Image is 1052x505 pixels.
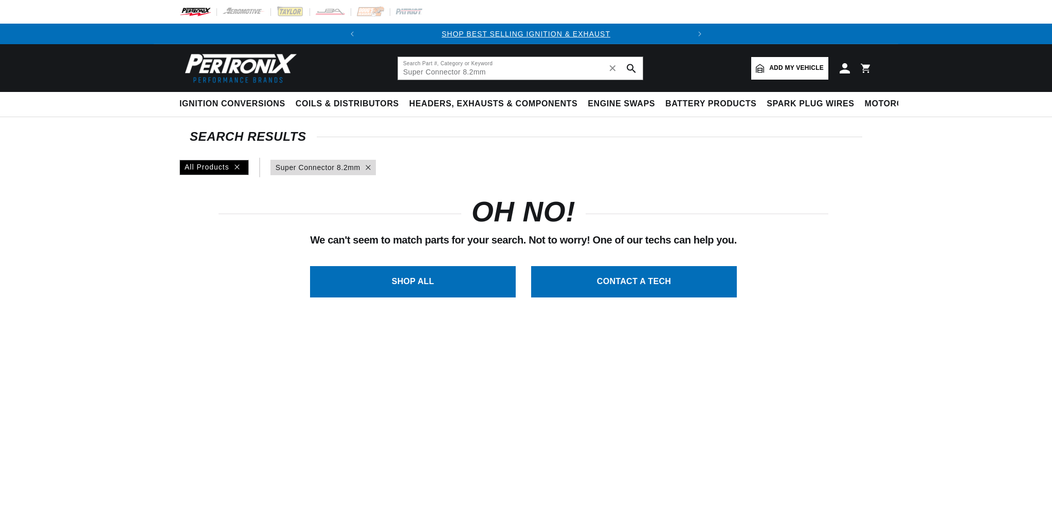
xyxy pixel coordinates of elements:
[342,24,362,44] button: Translation missing: en.sections.announcements.previous_announcement
[620,57,643,80] button: search button
[154,24,898,44] slideshow-component: Translation missing: en.sections.announcements.announcement_bar
[588,99,655,109] span: Engine Swaps
[190,132,862,142] div: SEARCH RESULTS
[690,24,710,44] button: Translation missing: en.sections.announcements.next_announcement
[665,99,756,109] span: Battery Products
[362,28,690,40] div: Announcement
[296,99,399,109] span: Coils & Distributors
[362,28,690,40] div: 1 of 2
[751,57,828,80] a: Add my vehicle
[471,200,575,224] h1: OH NO!
[761,92,859,116] summary: Spark Plug Wires
[310,266,516,297] a: SHOP ALL
[583,92,660,116] summary: Engine Swaps
[404,92,583,116] summary: Headers, Exhausts & Components
[179,50,298,86] img: Pertronix
[865,99,926,109] span: Motorcycle
[291,92,404,116] summary: Coils & Distributors
[531,266,737,297] a: CONTACT A TECH
[179,99,285,109] span: Ignition Conversions
[219,232,828,248] p: We can't seem to match parts for your search. Not to worry! One of our techs can help you.
[660,92,761,116] summary: Battery Products
[179,92,291,116] summary: Ignition Conversions
[409,99,577,109] span: Headers, Exhausts & Components
[398,57,643,80] input: Search Part #, Category or Keyword
[179,160,249,175] div: All Products
[767,99,854,109] span: Spark Plug Wires
[860,92,931,116] summary: Motorcycle
[769,63,824,73] span: Add my vehicle
[442,30,610,38] a: SHOP BEST SELLING IGNITION & EXHAUST
[276,162,360,173] a: Super Connector 8.2mm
